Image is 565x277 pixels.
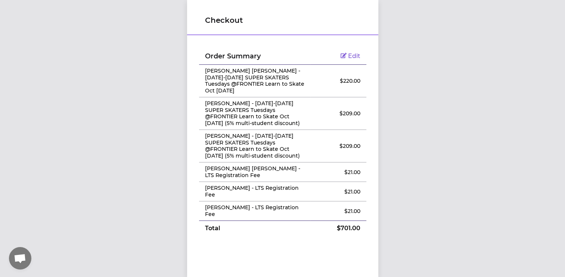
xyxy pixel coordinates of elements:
p: $ 220.00 [316,77,360,85]
p: $ 21.00 [316,168,360,176]
p: $ 21.00 [316,207,360,215]
h2: Order Summary [205,51,305,61]
td: Total [199,221,311,236]
p: $ 21.00 [316,188,360,195]
p: [PERSON_NAME] - LTS Registration Fee [205,204,305,217]
div: Open chat [9,247,31,270]
h2: Legal Agreements [205,251,360,264]
h1: Checkout [205,15,360,25]
p: [PERSON_NAME] - [DATE]-[DATE] SUPER SKATERS Tuesdays @FRONTIER Learn to Skate Oct [DATE] (5% mult... [205,133,305,159]
p: $ 209.00 [316,110,360,117]
a: Edit [341,52,360,60]
p: [PERSON_NAME] [PERSON_NAME] - LTS Registration Fee [205,165,305,179]
p: [PERSON_NAME] - LTS Registration Fee [205,185,305,198]
p: [PERSON_NAME] - [DATE]-[DATE] SUPER SKATERS Tuesdays @FRONTIER Learn to Skate Oct [DATE] (5% mult... [205,100,305,127]
p: [PERSON_NAME] [PERSON_NAME] - [DATE]-[DATE] SUPER SKATERS Tuesdays @FRONTIER Learn to Skate Oct [... [205,68,305,94]
p: $ 701.00 [316,224,360,233]
p: $ 209.00 [316,142,360,150]
span: Edit [348,52,360,60]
